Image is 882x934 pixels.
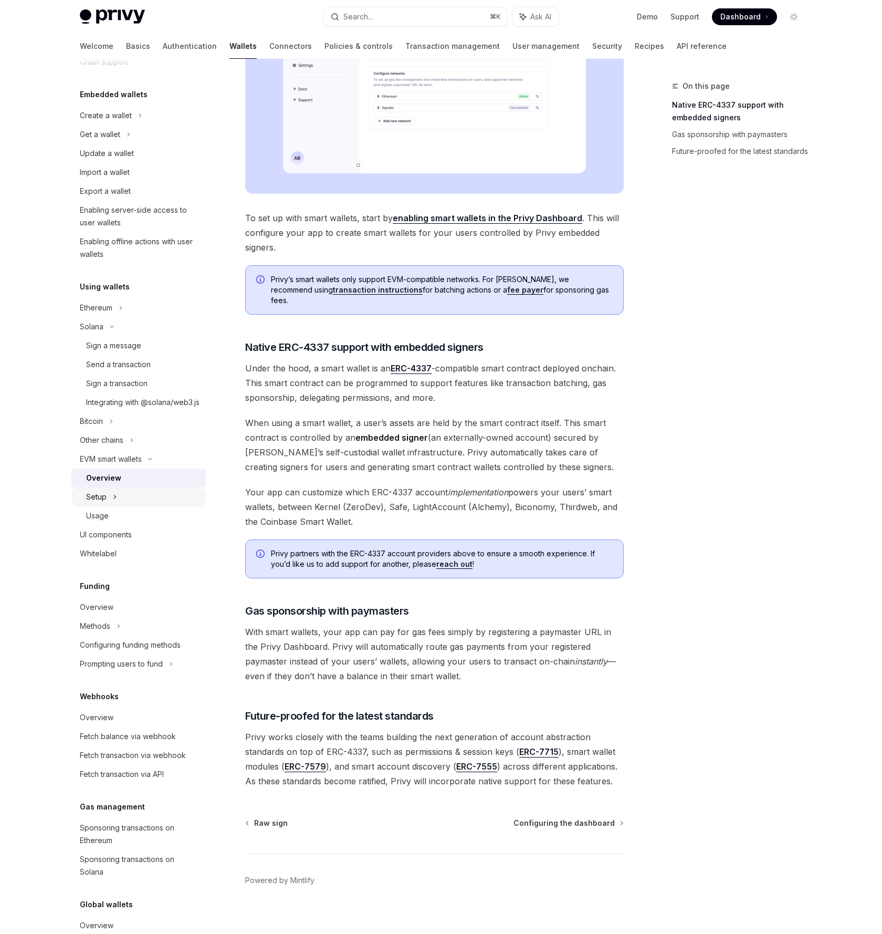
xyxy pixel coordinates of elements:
div: Bitcoin [80,415,103,428]
svg: Info [256,275,267,286]
span: On this page [682,80,730,92]
a: Demo [637,12,658,22]
div: Sign a message [86,339,141,352]
a: Wallets [229,34,257,59]
span: Privy’s smart wallets only support EVM-compatible networks. For [PERSON_NAME], we recommend using... [271,274,613,306]
div: Sign a transaction [86,377,148,390]
button: Toggle dark mode [785,8,802,25]
h5: Gas management [80,801,145,813]
a: Whitelabel [71,544,206,563]
h5: Global wallets [80,898,133,911]
span: Gas sponsorship with paymasters [245,604,409,618]
span: Raw sign [254,818,288,828]
h5: Embedded wallets [80,88,148,101]
a: Configuring funding methods [71,636,206,655]
a: Fetch transaction via webhook [71,746,206,765]
span: Configuring the dashboard [513,818,615,828]
div: Fetch transaction via webhook [80,749,186,762]
div: Fetch balance via webhook [80,730,176,743]
a: Update a wallet [71,144,206,163]
span: Your app can customize which ERC-4337 account powers your users’ smart wallets, between Kernel (Z... [245,485,624,529]
div: Sponsoring transactions on Ethereum [80,822,199,847]
div: Usage [86,510,109,522]
a: API reference [677,34,727,59]
span: To set up with smart wallets, start by . This will configure your app to create smart wallets for... [245,211,624,255]
a: Enabling server-side access to user wallets [71,201,206,232]
div: Prompting users to fund [80,658,163,670]
em: implementation [448,487,508,497]
a: Sponsoring transactions on Solana [71,850,206,881]
span: Ask AI [530,12,551,22]
a: Import a wallet [71,163,206,182]
a: Fetch transaction via API [71,765,206,784]
a: Basics [126,34,150,59]
a: Overview [71,708,206,727]
a: ERC-7715 [519,746,559,757]
span: Privy works closely with the teams building the next generation of account abstraction standards ... [245,730,624,788]
a: Security [592,34,622,59]
div: UI components [80,528,132,541]
a: transaction instructions [333,285,423,295]
a: Fetch balance via webhook [71,727,206,746]
span: Under the hood, a smart wallet is an -compatible smart contract deployed onchain. This smart cont... [245,361,624,405]
a: ERC-4337 [391,363,432,374]
a: Overview [71,598,206,617]
a: UI components [71,525,206,544]
a: User management [512,34,580,59]
button: Ask AI [512,7,559,26]
span: With smart wallets, your app can pay for gas fees simply by registering a paymaster URL in the Pr... [245,625,624,683]
a: Transaction management [405,34,500,59]
a: fee payer [507,285,543,295]
a: Recipes [635,34,664,59]
a: Authentication [163,34,217,59]
strong: embedded signer [355,432,428,443]
a: Sign a transaction [71,374,206,393]
div: Enabling server-side access to user wallets [80,204,199,229]
span: ⌘ K [490,13,501,21]
a: Usage [71,506,206,525]
span: Native ERC-4337 support with embedded signers [245,340,484,355]
h5: Funding [80,580,110,593]
a: Dashboard [712,8,777,25]
div: Search... [343,11,373,23]
div: Overview [80,601,113,614]
a: Integrating with @solana/web3.js [71,393,206,412]
div: Overview [80,711,113,724]
a: Send a transaction [71,355,206,374]
a: Support [670,12,699,22]
div: Create a wallet [80,109,132,122]
span: Privy partners with the ERC-4337 account providers above to ensure a smooth experience. If you’d ... [271,548,613,569]
a: Export a wallet [71,182,206,201]
div: Enabling offline actions with user wallets [80,235,199,261]
a: reach out [436,559,472,569]
a: Connectors [269,34,312,59]
a: Future-proofed for the latest standards [672,143,811,160]
div: Export a wallet [80,185,131,198]
a: Native ERC-4337 support with embedded signers [672,97,811,126]
a: Configuring the dashboard [513,818,623,828]
h5: Using wallets [80,281,130,293]
div: Get a wallet [80,128,120,141]
div: Overview [80,919,113,932]
a: Sponsoring transactions on Ethereum [71,818,206,850]
span: Future-proofed for the latest standards [245,709,434,723]
a: ERC-7555 [456,761,497,772]
div: Other chains [80,434,123,447]
div: Methods [80,620,110,632]
a: Overview [71,469,206,487]
div: Setup [86,491,107,503]
a: enabling smart wallets in the Privy Dashboard [393,213,582,224]
a: ERC-7579 [285,761,326,772]
h5: Webhooks [80,690,119,703]
a: Powered by Mintlify [245,875,314,886]
a: Gas sponsorship with paymasters [672,126,811,143]
div: Update a wallet [80,147,134,160]
div: Send a transaction [86,358,151,371]
div: Overview [86,472,121,484]
a: Policies & controls [324,34,393,59]
div: Fetch transaction via API [80,768,164,781]
div: Configuring funding methods [80,639,181,651]
div: Integrating with @solana/web3.js [86,396,199,409]
div: Sponsoring transactions on Solana [80,853,199,878]
a: Welcome [80,34,113,59]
